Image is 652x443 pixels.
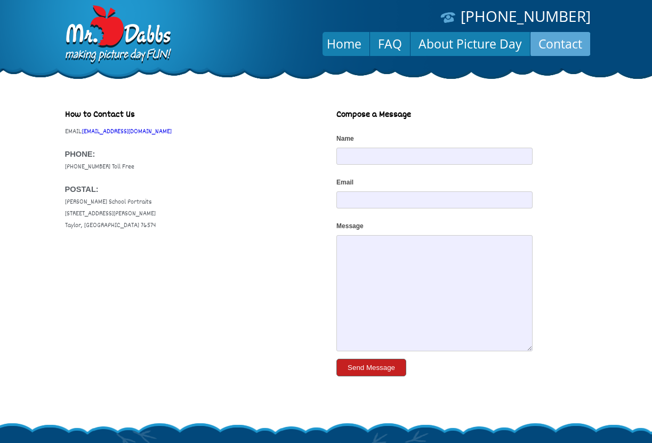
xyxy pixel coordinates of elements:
[336,109,587,121] p: Compose a Message
[65,109,316,121] p: How to Contact Us
[336,208,587,235] label: Message
[65,126,316,232] p: EMAIL: [PHONE_NUMBER] Toll Free [PERSON_NAME] School Portraits [STREET_ADDRESS][PERSON_NAME] Tayl...
[461,6,591,26] a: [PHONE_NUMBER]
[410,31,530,57] a: About Picture Day
[65,185,99,194] font: POSTAL:
[370,31,410,57] a: FAQ
[319,31,369,57] a: Home
[336,165,587,191] label: Email
[62,5,173,65] img: Dabbs Company
[82,127,172,137] a: [EMAIL_ADDRESS][DOMAIN_NAME]
[65,150,95,158] font: PHONE:
[336,121,587,148] label: Name
[530,31,590,57] a: Contact
[336,359,406,376] button: Send Message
